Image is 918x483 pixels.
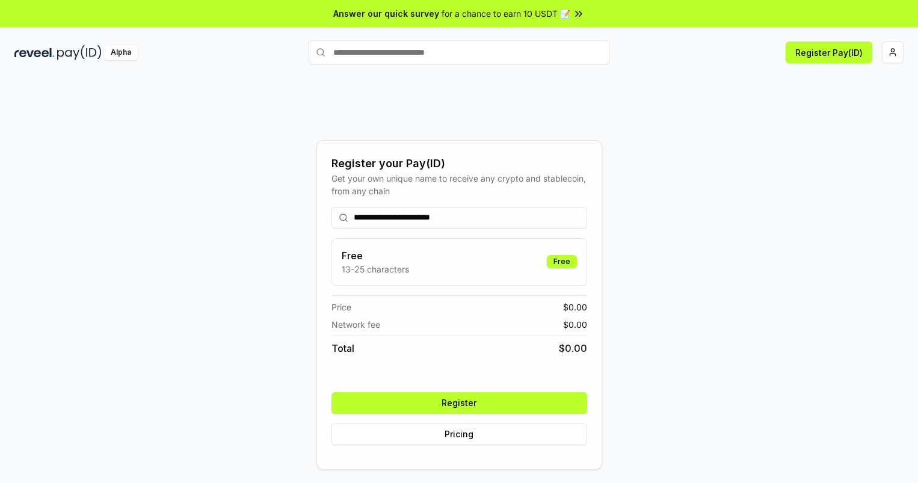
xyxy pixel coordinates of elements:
[563,301,587,313] span: $ 0.00
[559,341,587,355] span: $ 0.00
[331,318,380,331] span: Network fee
[333,7,439,20] span: Answer our quick survey
[563,318,587,331] span: $ 0.00
[331,341,354,355] span: Total
[331,155,587,172] div: Register your Pay(ID)
[342,248,409,263] h3: Free
[331,392,587,414] button: Register
[104,45,138,60] div: Alpha
[342,263,409,275] p: 13-25 characters
[442,7,570,20] span: for a chance to earn 10 USDT 📝
[331,172,587,197] div: Get your own unique name to receive any crypto and stablecoin, from any chain
[331,301,351,313] span: Price
[14,45,55,60] img: reveel_dark
[786,42,872,63] button: Register Pay(ID)
[331,423,587,445] button: Pricing
[547,255,577,268] div: Free
[57,45,102,60] img: pay_id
